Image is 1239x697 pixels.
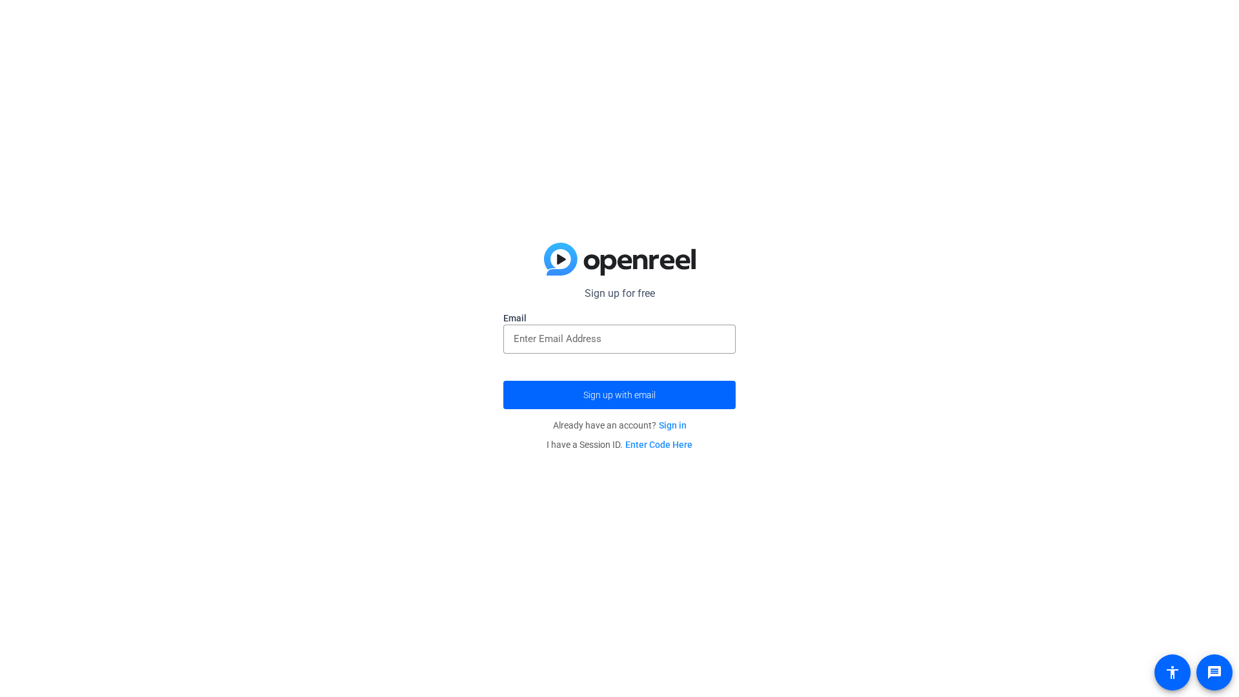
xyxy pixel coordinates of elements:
span: Already have an account? [553,420,687,430]
mat-icon: message [1207,665,1222,680]
label: Email [503,312,736,325]
input: Enter Email Address [514,331,725,347]
a: Enter Code Here [625,439,692,450]
span: I have a Session ID. [547,439,692,450]
button: Sign up with email [503,381,736,409]
img: blue-gradient.svg [544,243,696,276]
p: Sign up for free [503,286,736,301]
a: Sign in [659,420,687,430]
mat-icon: accessibility [1165,665,1180,680]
